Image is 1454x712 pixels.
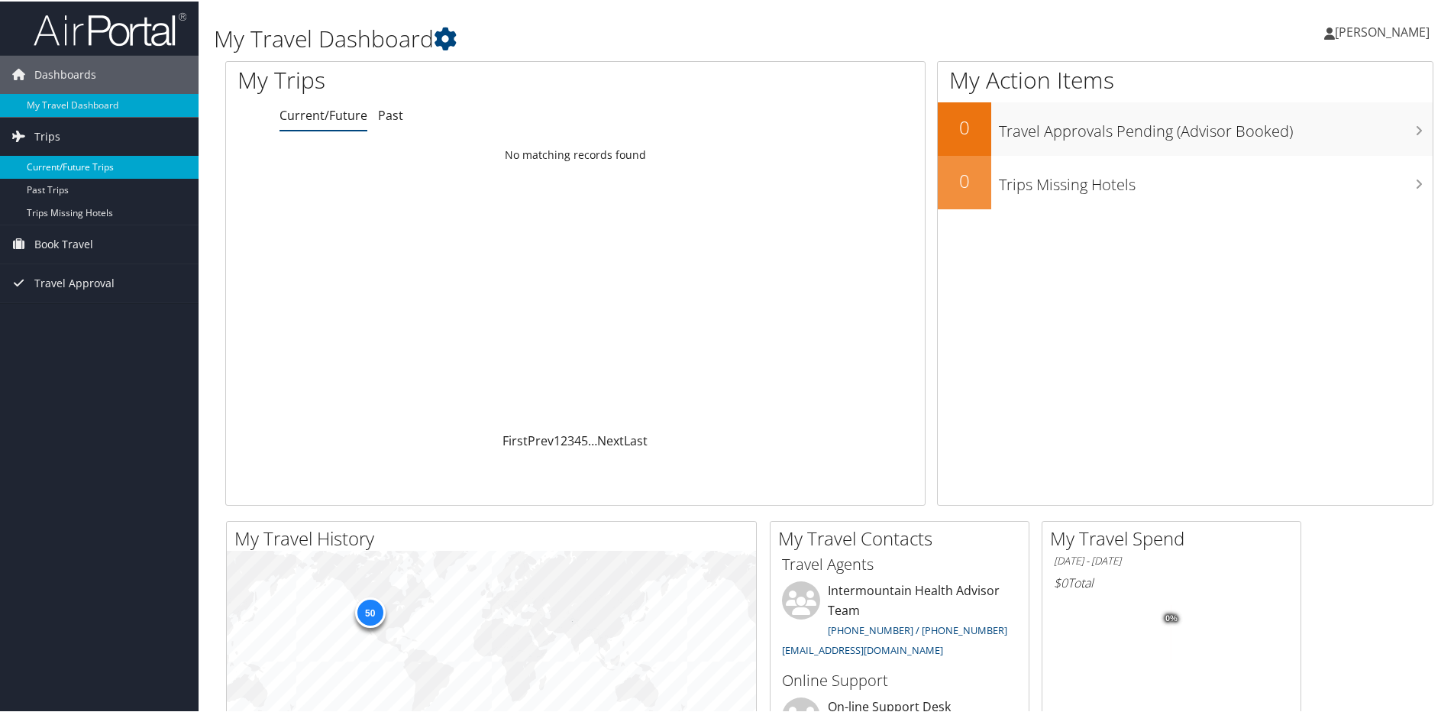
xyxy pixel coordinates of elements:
[1335,22,1430,39] span: [PERSON_NAME]
[561,431,567,448] a: 2
[999,112,1433,141] h3: Travel Approvals Pending (Advisor Booked)
[581,431,588,448] a: 5
[597,431,624,448] a: Next
[828,622,1007,636] a: [PHONE_NUMBER] / [PHONE_NUMBER]
[502,431,528,448] a: First
[34,116,60,154] span: Trips
[226,140,925,167] td: No matching records found
[782,552,1017,574] h3: Travel Agents
[1054,573,1289,590] h6: Total
[279,105,367,122] a: Current/Future
[378,105,403,122] a: Past
[624,431,648,448] a: Last
[574,431,581,448] a: 4
[1165,613,1178,622] tspan: 0%
[1050,524,1301,550] h2: My Travel Spend
[34,263,115,301] span: Travel Approval
[214,21,1035,53] h1: My Travel Dashboard
[588,431,597,448] span: …
[1054,552,1289,567] h6: [DATE] - [DATE]
[782,642,943,655] a: [EMAIL_ADDRESS][DOMAIN_NAME]
[528,431,554,448] a: Prev
[938,101,1433,154] a: 0Travel Approvals Pending (Advisor Booked)
[354,596,385,626] div: 50
[938,113,991,139] h2: 0
[34,10,186,46] img: airportal-logo.png
[774,580,1025,662] li: Intermountain Health Advisor Team
[1324,8,1445,53] a: [PERSON_NAME]
[999,165,1433,194] h3: Trips Missing Hotels
[782,668,1017,690] h3: Online Support
[938,167,991,193] h2: 0
[778,524,1029,550] h2: My Travel Contacts
[237,63,622,95] h1: My Trips
[1054,573,1068,590] span: $0
[938,154,1433,208] a: 0Trips Missing Hotels
[234,524,756,550] h2: My Travel History
[567,431,574,448] a: 3
[34,224,93,262] span: Book Travel
[554,431,561,448] a: 1
[34,54,96,92] span: Dashboards
[938,63,1433,95] h1: My Action Items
